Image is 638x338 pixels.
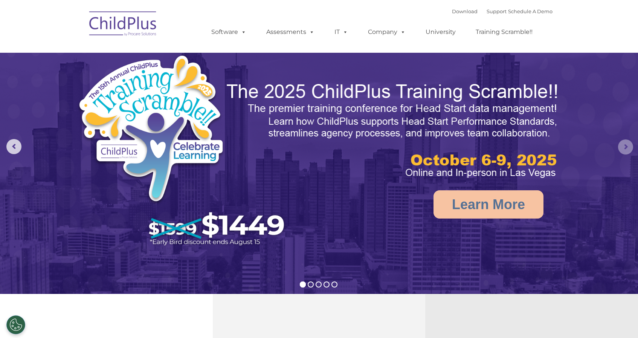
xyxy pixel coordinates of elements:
[433,190,543,219] a: Learn More
[259,24,322,40] a: Assessments
[6,315,25,334] button: Cookies Settings
[204,24,254,40] a: Software
[452,8,478,14] a: Download
[105,81,137,86] span: Phone number
[487,8,507,14] a: Support
[468,24,540,40] a: Training Scramble!!
[360,24,413,40] a: Company
[508,8,553,14] a: Schedule A Demo
[452,8,553,14] font: |
[327,24,356,40] a: IT
[85,6,161,44] img: ChildPlus by Procare Solutions
[105,50,128,55] span: Last name
[418,24,463,40] a: University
